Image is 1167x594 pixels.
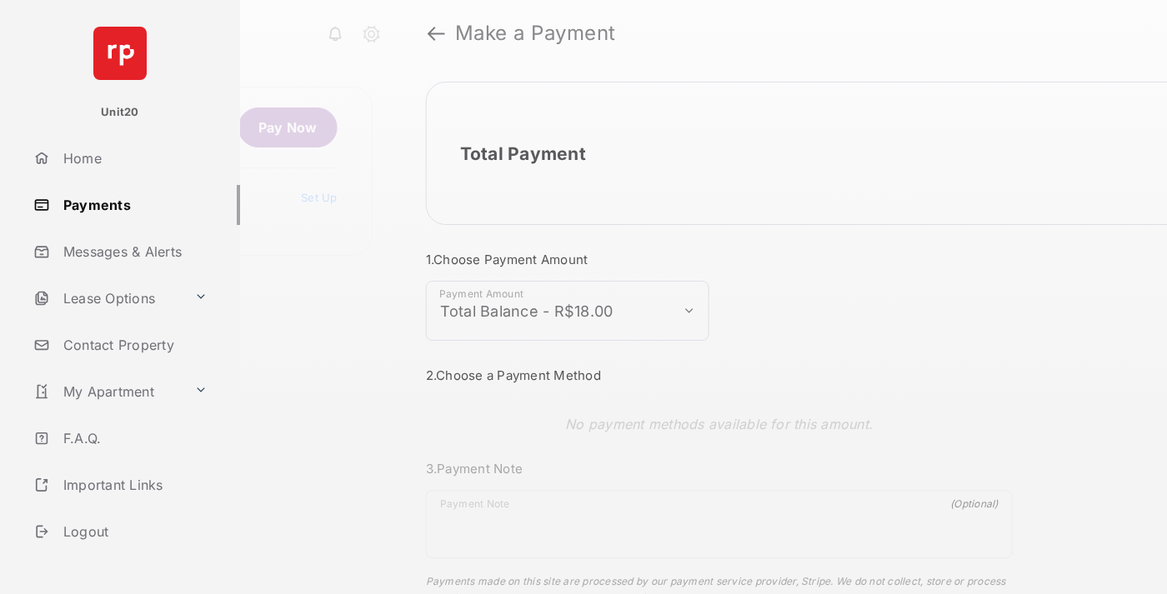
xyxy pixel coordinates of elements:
[27,325,240,365] a: Contact Property
[27,372,188,412] a: My Apartment
[93,27,147,80] img: svg+xml;base64,PHN2ZyB4bWxucz0iaHR0cDovL3d3dy53My5vcmcvMjAwMC9zdmciIHdpZHRoPSI2NCIgaGVpZ2h0PSI2NC...
[27,418,240,458] a: F.A.Q.
[426,367,1013,383] h3: 2. Choose a Payment Method
[426,461,1013,477] h3: 3. Payment Note
[27,138,240,178] a: Home
[426,252,1013,267] h3: 1. Choose Payment Amount
[301,191,338,204] a: Set Up
[460,143,586,164] h2: Total Payment
[565,414,873,434] p: No payment methods available for this amount.
[27,465,214,505] a: Important Links
[101,104,139,121] p: Unit20
[27,185,240,225] a: Payments
[27,232,240,272] a: Messages & Alerts
[27,512,240,552] a: Logout
[27,278,188,318] a: Lease Options
[455,23,616,43] strong: Make a Payment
